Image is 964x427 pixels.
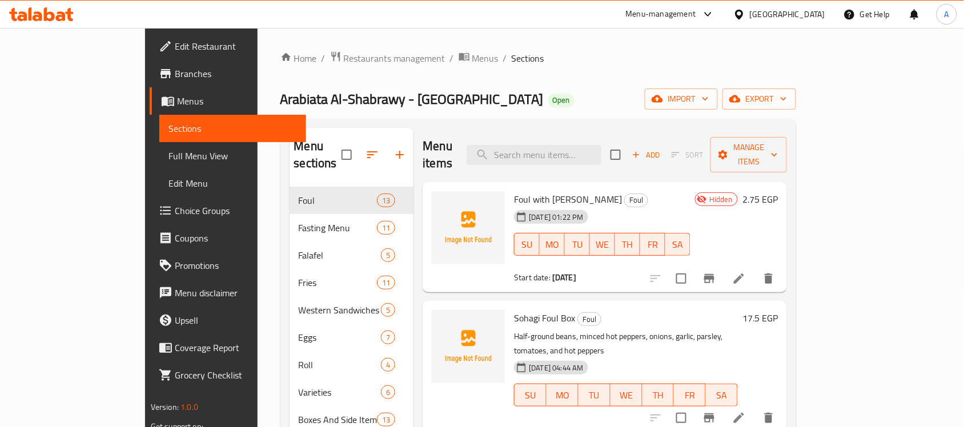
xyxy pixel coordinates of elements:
[630,148,661,162] span: Add
[290,324,414,351] div: Eggs7
[299,385,381,399] span: Varieties
[175,313,297,327] span: Upsell
[625,194,648,207] span: Foul
[551,387,574,404] span: MO
[696,265,723,292] button: Branch-specific-item
[732,92,787,106] span: export
[579,384,610,406] button: TU
[450,51,454,65] li: /
[674,384,706,406] button: FR
[381,387,395,398] span: 6
[299,413,377,426] span: Boxes And Side Items
[381,248,395,262] div: items
[322,51,326,65] li: /
[669,267,693,291] span: Select to update
[750,8,825,21] div: [GEOGRAPHIC_DATA]
[548,95,575,105] span: Open
[177,94,297,108] span: Menus
[645,88,718,110] button: import
[514,191,622,208] span: Foul with [PERSON_NAME]
[290,187,414,214] div: Foul13
[299,358,381,372] span: Roll
[386,141,413,168] button: Add section
[654,92,709,106] span: import
[423,138,453,172] h2: Menu items
[335,143,359,167] span: Select all sections
[175,286,297,300] span: Menu disclaimer
[180,400,198,414] span: 1.0.0
[359,141,386,168] span: Sort sections
[524,362,588,373] span: [DATE] 04:44 AM
[377,195,395,206] span: 13
[377,221,395,235] div: items
[150,224,306,252] a: Coupons
[377,276,395,289] div: items
[590,233,615,256] button: WE
[175,368,297,382] span: Grocery Checklist
[381,385,395,399] div: items
[290,296,414,324] div: Western Sandwiches5
[732,272,746,285] a: Edit menu item
[299,194,377,207] div: Foul
[159,170,306,197] a: Edit Menu
[381,331,395,344] div: items
[615,387,638,404] span: WE
[299,276,377,289] span: Fries
[577,312,601,326] div: Foul
[544,236,560,253] span: MO
[377,194,395,207] div: items
[299,331,381,344] div: Eggs
[565,233,590,256] button: TU
[755,265,782,292] button: delete
[664,146,710,164] span: Select section first
[299,221,377,235] span: Fasting Menu
[280,86,544,112] span: Arabiata Al-Shabrawy - [GEOGRAPHIC_DATA]
[299,248,381,262] span: Falafel
[732,411,746,425] a: Edit menu item
[175,39,297,53] span: Edit Restaurant
[720,140,778,169] span: Manage items
[620,236,636,253] span: TH
[175,231,297,245] span: Coupons
[344,51,445,65] span: Restaurants management
[150,252,306,279] a: Promotions
[640,233,665,256] button: FR
[710,137,787,172] button: Manage items
[706,384,738,406] button: SA
[519,236,535,253] span: SU
[159,115,306,142] a: Sections
[514,329,738,358] p: Half-ground beans, minced hot peppers, onions, garlic, parsley, tomatoes, and hot peppers
[150,33,306,60] a: Edit Restaurant
[168,122,297,135] span: Sections
[330,51,445,66] a: Restaurants management
[742,191,778,207] h6: 2.75 EGP
[615,233,640,256] button: TH
[432,191,505,264] img: Foul with Margarine
[377,414,395,425] span: 13
[547,384,579,406] button: MO
[381,360,395,370] span: 4
[290,241,414,269] div: Falafel5
[710,387,733,404] span: SA
[472,51,499,65] span: Menus
[665,233,690,256] button: SA
[381,332,395,343] span: 7
[678,387,701,404] span: FR
[552,270,576,285] b: [DATE]
[381,305,395,316] span: 5
[150,279,306,307] a: Menu disclaimer
[294,138,342,172] h2: Menu sections
[150,361,306,389] a: Grocery Checklist
[540,233,565,256] button: MO
[583,387,606,404] span: TU
[705,194,737,205] span: Hidden
[670,236,686,253] span: SA
[381,303,395,317] div: items
[150,307,306,334] a: Upsell
[512,51,544,65] span: Sections
[628,146,664,164] button: Add
[722,88,796,110] button: export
